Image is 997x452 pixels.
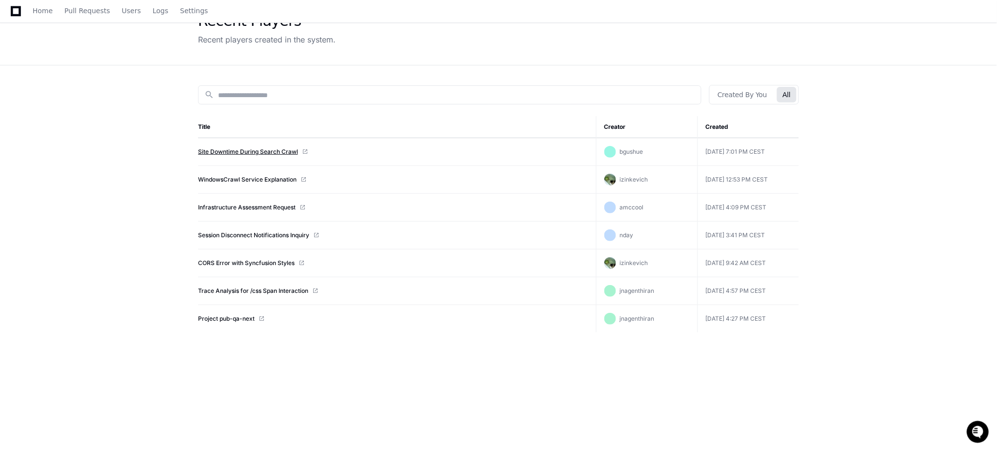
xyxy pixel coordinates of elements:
[198,315,255,323] a: Project pub-qa-next
[698,194,799,222] td: [DATE] 4:09 PM CEST
[97,103,118,110] span: Pylon
[33,82,127,90] div: We're offline, we'll be back soon
[620,231,634,239] span: nday
[604,257,616,269] img: avatar
[204,90,214,100] mat-icon: search
[966,420,992,446] iframe: Open customer support
[698,305,799,333] td: [DATE] 4:27 PM CEST
[198,34,336,45] div: Recent players created in the system.
[198,231,309,239] a: Session Disconnect Notifications Inquiry
[10,10,29,29] img: PlayerZero
[198,176,297,184] a: WindowsCrawl Service Explanation
[33,73,160,82] div: Start new chat
[698,222,799,249] td: [DATE] 3:41 PM CEST
[153,8,168,14] span: Logs
[198,204,296,211] a: Infrastructure Assessment Request
[777,87,797,103] button: All
[166,76,178,87] button: Start new chat
[69,102,118,110] a: Powered byPylon
[10,73,27,90] img: 1736555170064-99ba0984-63c1-480f-8ee9-699278ef63ed
[596,116,698,138] th: Creator
[698,116,799,138] th: Created
[698,138,799,166] td: [DATE] 7:01 PM CEST
[64,8,110,14] span: Pull Requests
[180,8,208,14] span: Settings
[604,174,616,185] img: avatar
[712,87,773,103] button: Created By You
[620,315,655,322] span: jnagenthiran
[620,176,648,183] span: izinkevich
[198,287,308,295] a: Trace Analysis for /css Span Interaction
[620,287,655,294] span: jnagenthiran
[33,8,53,14] span: Home
[620,204,644,211] span: amccool
[620,259,648,267] span: izinkevich
[698,249,799,277] td: [DATE] 9:42 AM CEST
[698,166,799,194] td: [DATE] 12:53 PM CEST
[698,277,799,305] td: [DATE] 4:57 PM CEST
[198,259,295,267] a: CORS Error with Syncfusion Styles
[10,39,178,55] div: Welcome
[620,148,643,155] span: bgushue
[198,116,596,138] th: Title
[122,8,141,14] span: Users
[198,148,298,156] a: Site Downtime During Search Crawl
